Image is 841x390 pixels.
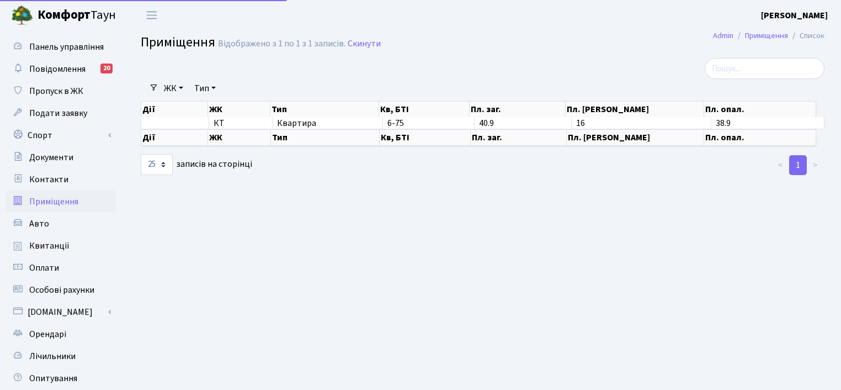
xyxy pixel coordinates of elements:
span: Таун [38,6,116,25]
a: Особові рахунки [6,279,116,301]
a: Приміщення [745,30,788,41]
a: Тип [190,79,220,98]
div: Відображено з 1 по 1 з 1 записів. [218,39,345,49]
a: [DOMAIN_NAME] [6,301,116,323]
a: Опитування [6,367,116,389]
select: записів на сторінці [141,154,173,175]
a: Спорт [6,124,116,146]
span: 16 [576,117,585,129]
th: Пл. заг. [470,102,566,117]
a: Приміщення [6,191,116,213]
span: 40.9 [479,117,494,129]
a: Квитанції [6,235,116,257]
a: Admin [713,30,733,41]
div: 20 [100,64,113,73]
a: [PERSON_NAME] [761,9,828,22]
a: 1 [789,155,807,175]
th: Дії [141,102,208,117]
span: Оплати [29,262,59,274]
a: Контакти [6,168,116,191]
label: записів на сторінці [141,154,252,175]
span: Пропуск в ЖК [29,85,83,97]
th: Кв, БТІ [379,102,470,117]
a: Подати заявку [6,102,116,124]
span: 38.9 [716,117,731,129]
span: Приміщення [29,196,78,208]
a: Оплати [6,257,116,279]
span: Контакти [29,173,68,186]
a: Лічильники [6,345,116,367]
th: Пл. опал. [704,102,816,117]
span: КТ [214,119,268,128]
th: Пл. опал. [704,129,816,146]
span: Повідомлення [29,63,86,75]
nav: breadcrumb [696,24,841,48]
a: Орендарі [6,323,116,345]
span: Подати заявку [29,107,87,119]
th: Пл. [PERSON_NAME] [566,102,704,117]
a: Пропуск в ЖК [6,80,116,102]
li: Список [788,30,824,42]
a: ЖК [159,79,188,98]
th: Пл. [PERSON_NAME] [567,129,704,146]
th: ЖК [208,102,270,117]
th: Тип [271,129,380,146]
span: Лічильники [29,350,76,362]
th: Дії [141,129,208,146]
a: Документи [6,146,116,168]
th: Тип [270,102,379,117]
button: Переключити навігацію [138,6,166,24]
b: Комфорт [38,6,91,24]
a: Скинути [348,39,381,49]
th: Пл. заг. [471,129,567,146]
span: Квартира [277,119,378,128]
span: Опитування [29,372,77,384]
span: Квитанції [29,240,70,252]
span: Авто [29,218,49,230]
span: Особові рахунки [29,284,94,296]
span: Орендарі [29,328,66,340]
th: ЖК [208,129,270,146]
span: 6-75 [387,117,404,129]
a: Панель управління [6,36,116,58]
input: Пошук... [705,58,824,79]
img: logo.png [11,4,33,27]
a: Авто [6,213,116,235]
span: Документи [29,151,73,164]
th: Кв, БТІ [380,129,470,146]
span: Панель управління [29,41,104,53]
a: Повідомлення20 [6,58,116,80]
span: Приміщення [141,33,215,52]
